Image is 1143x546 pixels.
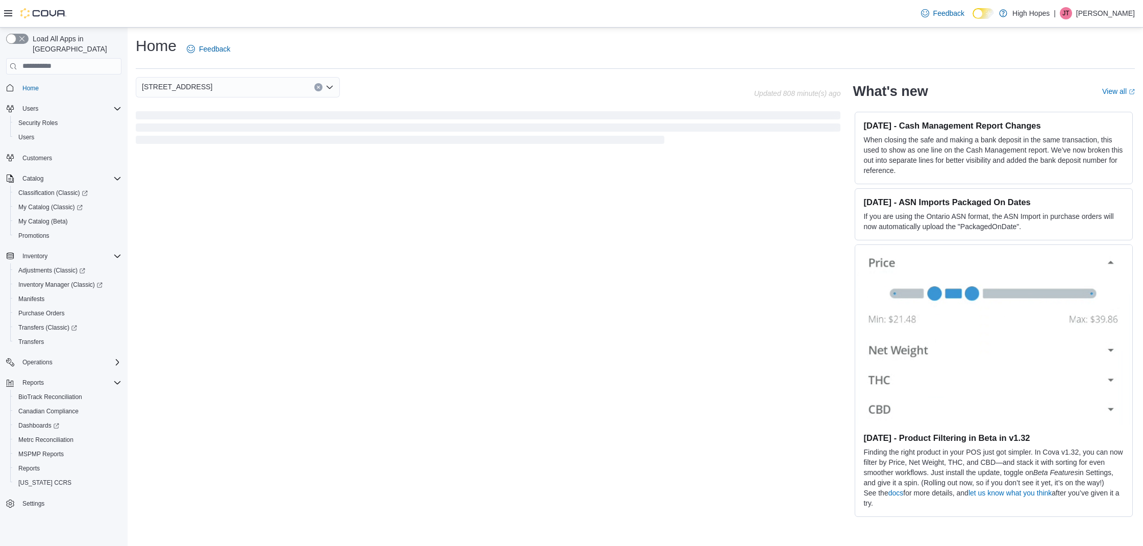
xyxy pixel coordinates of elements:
[10,320,126,335] a: Transfers (Classic)
[10,116,126,130] button: Security Roles
[18,119,58,127] span: Security Roles
[18,103,121,115] span: Users
[933,8,964,18] span: Feedback
[29,34,121,54] span: Load All Apps in [GEOGRAPHIC_DATA]
[14,391,86,403] a: BioTrack Reconciliation
[863,120,1124,131] h3: [DATE] - Cash Management Report Changes
[863,433,1124,443] h3: [DATE] - Product Filtering in Beta in v1.32
[2,355,126,369] button: Operations
[863,135,1124,176] p: When closing the safe and making a bank deposit in the same transaction, this used to show as one...
[18,295,44,303] span: Manifests
[1054,7,1056,19] p: |
[10,214,126,229] button: My Catalog (Beta)
[14,419,63,432] a: Dashboards
[142,81,212,93] span: [STREET_ADDRESS]
[14,307,121,319] span: Purchase Orders
[18,152,56,164] a: Customers
[18,407,79,415] span: Canadian Compliance
[14,336,121,348] span: Transfers
[2,102,126,116] button: Users
[18,436,73,444] span: Metrc Reconciliation
[14,307,69,319] a: Purchase Orders
[14,462,121,475] span: Reports
[1062,7,1069,19] span: JT
[853,83,928,100] h2: What's new
[2,496,126,511] button: Settings
[18,393,82,401] span: BioTrack Reconciliation
[22,358,53,366] span: Operations
[14,448,68,460] a: MSPMP Reports
[1033,468,1078,477] em: Beta Features
[10,447,126,461] button: MSPMP Reports
[1129,89,1135,95] svg: External link
[863,211,1124,232] p: If you are using the Ontario ASN format, the ASN Import in purchase orders will now automatically...
[10,390,126,404] button: BioTrack Reconciliation
[1060,7,1072,19] div: Jason Truong
[10,130,126,144] button: Users
[14,230,54,242] a: Promotions
[18,309,65,317] span: Purchase Orders
[18,356,121,368] span: Operations
[18,324,77,332] span: Transfers (Classic)
[136,113,840,146] span: Loading
[14,434,121,446] span: Metrc Reconciliation
[14,230,121,242] span: Promotions
[14,131,38,143] a: Users
[14,279,107,291] a: Inventory Manager (Classic)
[18,203,83,211] span: My Catalog (Classic)
[14,187,92,199] a: Classification (Classic)
[2,81,126,95] button: Home
[18,356,57,368] button: Operations
[2,376,126,390] button: Reports
[18,232,49,240] span: Promotions
[22,84,39,92] span: Home
[14,477,76,489] a: [US_STATE] CCRS
[18,281,103,289] span: Inventory Manager (Classic)
[136,36,177,56] h1: Home
[18,377,48,389] button: Reports
[14,187,121,199] span: Classification (Classic)
[10,433,126,447] button: Metrc Reconciliation
[14,336,48,348] a: Transfers
[18,450,64,458] span: MSPMP Reports
[10,306,126,320] button: Purchase Orders
[199,44,230,54] span: Feedback
[18,172,47,185] button: Catalog
[14,293,121,305] span: Manifests
[22,154,52,162] span: Customers
[18,82,43,94] a: Home
[14,391,121,403] span: BioTrack Reconciliation
[14,279,121,291] span: Inventory Manager (Classic)
[10,292,126,306] button: Manifests
[14,462,44,475] a: Reports
[18,152,121,164] span: Customers
[14,321,121,334] span: Transfers (Classic)
[10,418,126,433] a: Dashboards
[863,447,1124,488] p: Finding the right product in your POS just got simpler. In Cova v1.32, you can now filter by Pric...
[18,479,71,487] span: [US_STATE] CCRS
[18,250,52,262] button: Inventory
[18,82,121,94] span: Home
[314,83,322,91] button: Clear input
[18,421,59,430] span: Dashboards
[863,197,1124,207] h3: [DATE] - ASN Imports Packaged On Dates
[18,103,42,115] button: Users
[22,252,47,260] span: Inventory
[22,379,44,387] span: Reports
[2,171,126,186] button: Catalog
[22,500,44,508] span: Settings
[14,405,121,417] span: Canadian Compliance
[888,489,904,497] a: docs
[18,250,121,262] span: Inventory
[754,89,841,97] p: Updated 808 minute(s) ago
[14,405,83,417] a: Canadian Compliance
[14,477,121,489] span: Washington CCRS
[22,105,38,113] span: Users
[1102,87,1135,95] a: View allExternal link
[18,172,121,185] span: Catalog
[18,498,48,510] a: Settings
[10,186,126,200] a: Classification (Classic)
[973,8,994,19] input: Dark Mode
[22,175,43,183] span: Catalog
[18,189,88,197] span: Classification (Classic)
